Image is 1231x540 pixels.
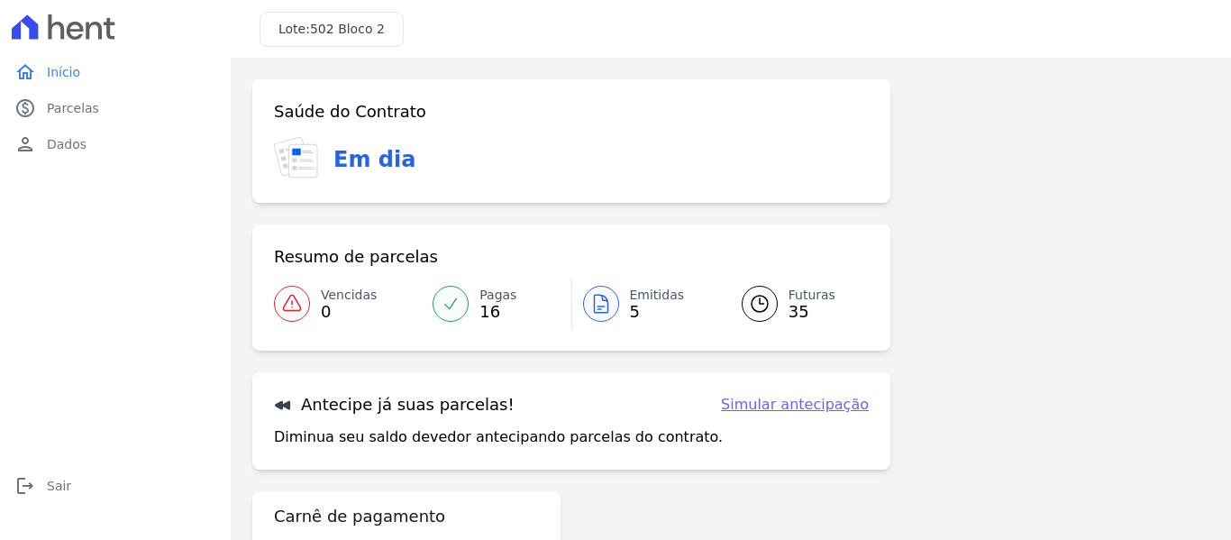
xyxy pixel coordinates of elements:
[321,305,377,319] span: 0
[278,20,385,39] h3: Lote:
[789,286,835,305] span: Futuras
[630,305,685,319] span: 5
[333,143,415,176] h3: Em dia
[572,279,720,329] a: Emitidas 5
[7,90,223,126] a: paidParcelas
[47,63,80,81] span: Início
[7,54,223,90] a: homeInício
[47,477,71,495] span: Sair
[479,305,516,319] span: 16
[14,475,36,497] i: logout
[274,279,422,329] a: Vencidas 0
[47,135,87,153] span: Dados
[721,394,869,416] a: Simular antecipação
[7,468,223,504] a: logoutSair
[422,279,570,329] a: Pagas 16
[274,101,426,123] h3: Saúde do Contrato
[274,246,438,268] h3: Resumo de parcelas
[274,426,723,448] p: Diminua seu saldo devedor antecipando parcelas do contrato.
[7,126,223,162] a: personDados
[479,286,516,305] span: Pagas
[47,99,99,117] span: Parcelas
[14,133,36,155] i: person
[310,22,385,36] span: 502 Bloco 2
[14,61,36,83] i: home
[274,506,445,527] h3: Carnê de pagamento
[274,394,515,416] h3: Antecipe já suas parcelas!
[321,286,377,305] span: Vencidas
[789,305,835,319] span: 35
[14,97,36,119] i: paid
[630,286,685,305] span: Emitidas
[720,279,869,329] a: Futuras 35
